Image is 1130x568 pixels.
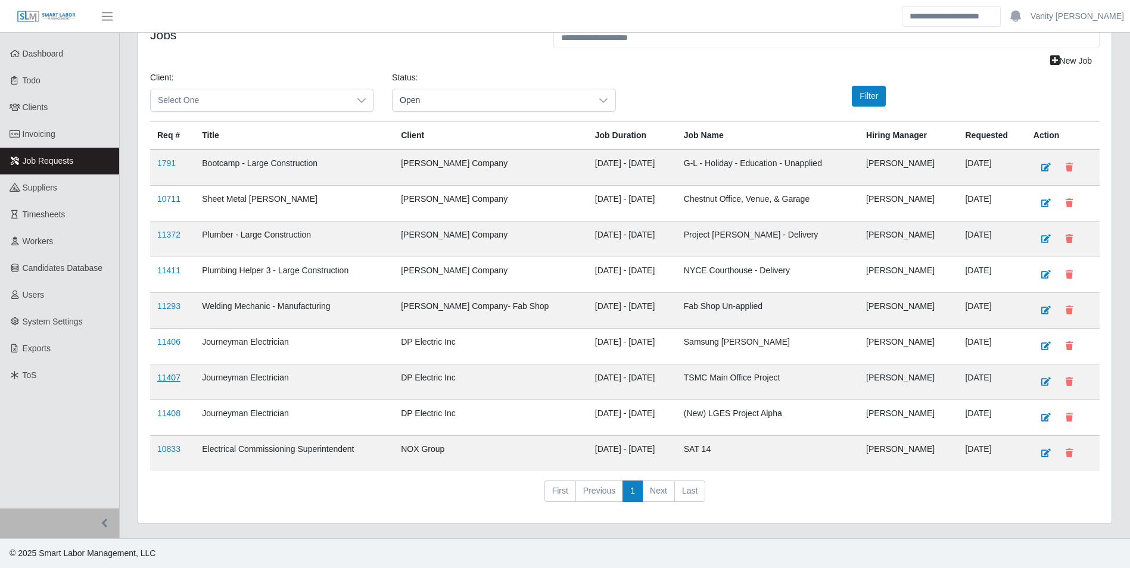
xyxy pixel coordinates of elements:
a: 11293 [157,301,180,311]
th: Req # [150,122,195,150]
th: Job Name [677,122,859,150]
a: Vanity [PERSON_NAME] [1031,10,1124,23]
td: [DATE] - [DATE] [588,400,677,436]
td: [DATE] [958,436,1026,472]
td: [PERSON_NAME] Company [394,186,588,221]
td: NYCE Courthouse - Delivery [677,257,859,293]
td: [PERSON_NAME] Company [394,149,588,186]
td: Journeyman Electrician [195,400,394,436]
td: [DATE] [958,186,1026,221]
td: SAT 14 [677,436,859,472]
span: Suppliers [23,183,57,192]
td: [PERSON_NAME] [859,293,958,329]
td: Welding Mechanic - Manufacturing [195,293,394,329]
td: Sheet Metal [PERSON_NAME] [195,186,394,221]
a: New Job [1042,51,1100,71]
td: [DATE] [958,329,1026,364]
td: [PERSON_NAME] [859,436,958,472]
td: [DATE] [958,400,1026,436]
td: [PERSON_NAME] [859,149,958,186]
span: System Settings [23,317,83,326]
td: NOX Group [394,436,588,472]
span: Job Requests [23,156,74,166]
td: (New) LGES Project Alpha [677,400,859,436]
td: DP Electric Inc [394,400,588,436]
td: [DATE] - [DATE] [588,221,677,257]
a: 11407 [157,373,180,382]
th: Requested [958,122,1026,150]
td: [DATE] - [DATE] [588,329,677,364]
img: SLM Logo [17,10,76,23]
td: DP Electric Inc [394,364,588,400]
nav: pagination [150,480,1100,511]
a: 11411 [157,266,180,275]
label: Status: [392,71,418,84]
span: Select One [151,89,350,111]
label: Client: [150,71,174,84]
td: Samsung [PERSON_NAME] [677,329,859,364]
td: [DATE] [958,149,1026,186]
td: [DATE] - [DATE] [588,186,677,221]
a: 1791 [157,158,176,168]
a: 1 [622,480,643,502]
a: 10711 [157,194,180,204]
a: 11372 [157,230,180,239]
td: [PERSON_NAME] [859,221,958,257]
td: Plumber - Large Construction [195,221,394,257]
td: Bootcamp - Large Construction [195,149,394,186]
span: Todo [23,76,41,85]
td: [DATE] [958,221,1026,257]
td: [PERSON_NAME] Company [394,221,588,257]
td: [PERSON_NAME] Company [394,257,588,293]
span: © 2025 Smart Labor Management, LLC [10,548,155,558]
input: Search [902,6,1001,27]
td: [DATE] - [DATE] [588,436,677,472]
td: [DATE] [958,257,1026,293]
td: [DATE] - [DATE] [588,293,677,329]
span: Invoicing [23,129,55,139]
td: [PERSON_NAME] [859,364,958,400]
span: Clients [23,102,48,112]
th: Title [195,122,394,150]
span: Dashboard [23,49,64,58]
td: Electrical Commissioning Superintendent [195,436,394,472]
td: [DATE] - [DATE] [588,257,677,293]
span: Timesheets [23,210,66,219]
td: Project [PERSON_NAME] - Delivery [677,221,859,257]
h4: Jobs [150,27,536,42]
a: 11408 [157,408,180,418]
span: ToS [23,370,37,380]
td: DP Electric Inc [394,329,588,364]
td: Journeyman Electrician [195,364,394,400]
td: [DATE] - [DATE] [588,364,677,400]
th: Hiring Manager [859,122,958,150]
td: Plumbing Helper 3 - Large Construction [195,257,394,293]
span: Candidates Database [23,263,103,273]
th: Action [1026,122,1100,150]
td: [PERSON_NAME] [859,400,958,436]
span: Workers [23,236,54,246]
a: 10833 [157,444,180,454]
td: Chestnut Office, Venue, & Garage [677,186,859,221]
span: Users [23,290,45,299]
td: [PERSON_NAME] [859,186,958,221]
td: [PERSON_NAME] [859,329,958,364]
th: Client [394,122,588,150]
td: [DATE] [958,293,1026,329]
span: Exports [23,344,51,353]
a: 11406 [157,337,180,347]
th: Job Duration [588,122,677,150]
td: [DATE] [958,364,1026,400]
button: Filter [852,86,886,107]
td: [PERSON_NAME] [859,257,958,293]
td: Journeyman Electrician [195,329,394,364]
td: TSMC Main Office Project [677,364,859,400]
span: Open [393,89,592,111]
td: [DATE] - [DATE] [588,149,677,186]
td: Fab Shop Un-applied [677,293,859,329]
td: G-L - Holiday - Education - Unapplied [677,149,859,186]
td: [PERSON_NAME] Company- Fab Shop [394,293,588,329]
